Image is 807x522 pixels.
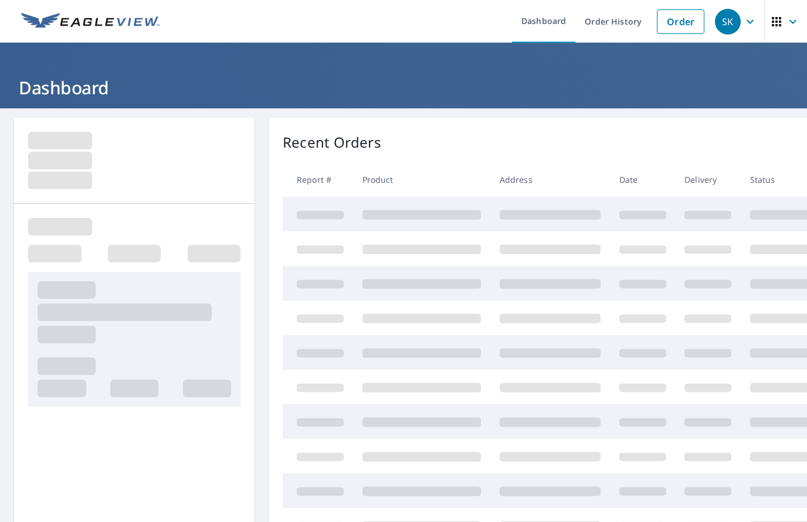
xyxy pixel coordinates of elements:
th: Report # [283,162,353,197]
th: Product [353,162,490,197]
div: SK [715,9,741,35]
h1: Dashboard [14,76,793,100]
th: Delivery [675,162,741,197]
th: Date [610,162,676,197]
p: Recent Orders [283,132,381,153]
a: Order [657,9,704,34]
th: Address [490,162,610,197]
img: EV Logo [21,13,160,30]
